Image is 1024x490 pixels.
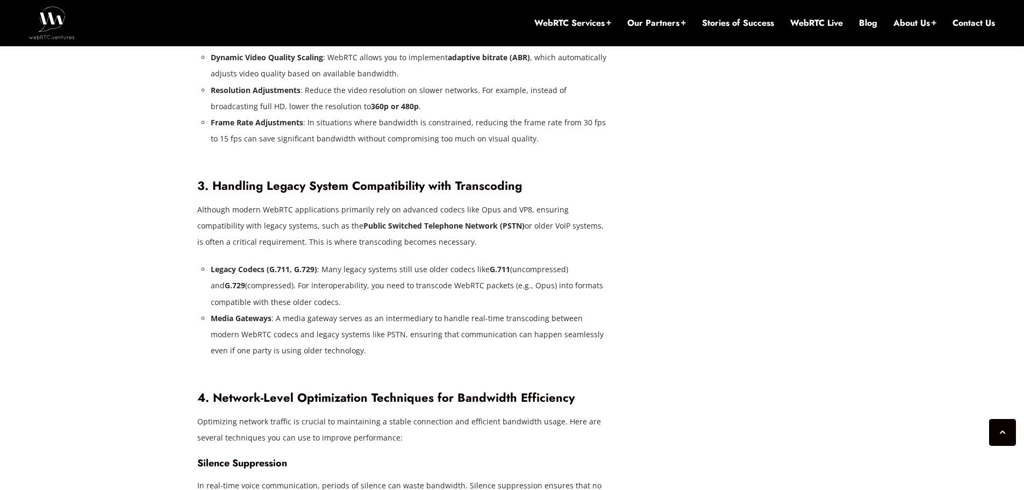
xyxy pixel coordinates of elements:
strong: G.729 [225,280,245,290]
a: WebRTC Live [790,17,843,29]
h3: 4. Network-Level Optimization Techniques for Bandwidth Efficiency [197,390,611,405]
a: Contact Us [953,17,995,29]
strong: Legacy Codecs (G.711, G.729) [211,264,317,274]
li: : Many legacy systems still use older codecs like (uncompressed) and (compressed). For interopera... [211,261,611,310]
strong: adaptive bitrate (ABR) [448,52,530,62]
strong: Dynamic Video Quality Scaling [211,52,323,62]
p: Although modern WebRTC applications primarily rely on advanced codecs like Opus and VP8, ensuring... [197,202,611,250]
a: Stories of Success [702,17,774,29]
strong: Public Switched Telephone Network (PSTN) [363,221,525,231]
li: : Reduce the video resolution on slower networks. For example, instead of broadcasting full HD, l... [211,82,611,115]
strong: Media Gateways [211,313,271,323]
a: Our Partners [627,17,686,29]
img: WebRTC.ventures [29,6,75,39]
strong: 360p or 480p [371,101,419,111]
h4: Silence Suppression [197,457,611,469]
h3: 3. Handling Legacy System Compatibility with Transcoding [197,179,611,193]
li: : A media gateway serves as an intermediary to handle real-time transcoding between modern WebRTC... [211,310,611,359]
a: About Us [893,17,936,29]
strong: G.711 [490,264,510,274]
a: Blog [859,17,877,29]
strong: Resolution Adjustments [211,85,300,95]
li: : In situations where bandwidth is constrained, reducing the frame rate from 30 fps to 15 fps can... [211,115,611,147]
li: : WebRTC allows you to implement , which automatically adjusts video quality based on available b... [211,49,611,82]
a: WebRTC Services [534,17,611,29]
strong: Frame Rate Adjustments [211,117,303,127]
p: Optimizing network traffic is crucial to maintaining a stable connection and efficient bandwidth ... [197,414,611,446]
